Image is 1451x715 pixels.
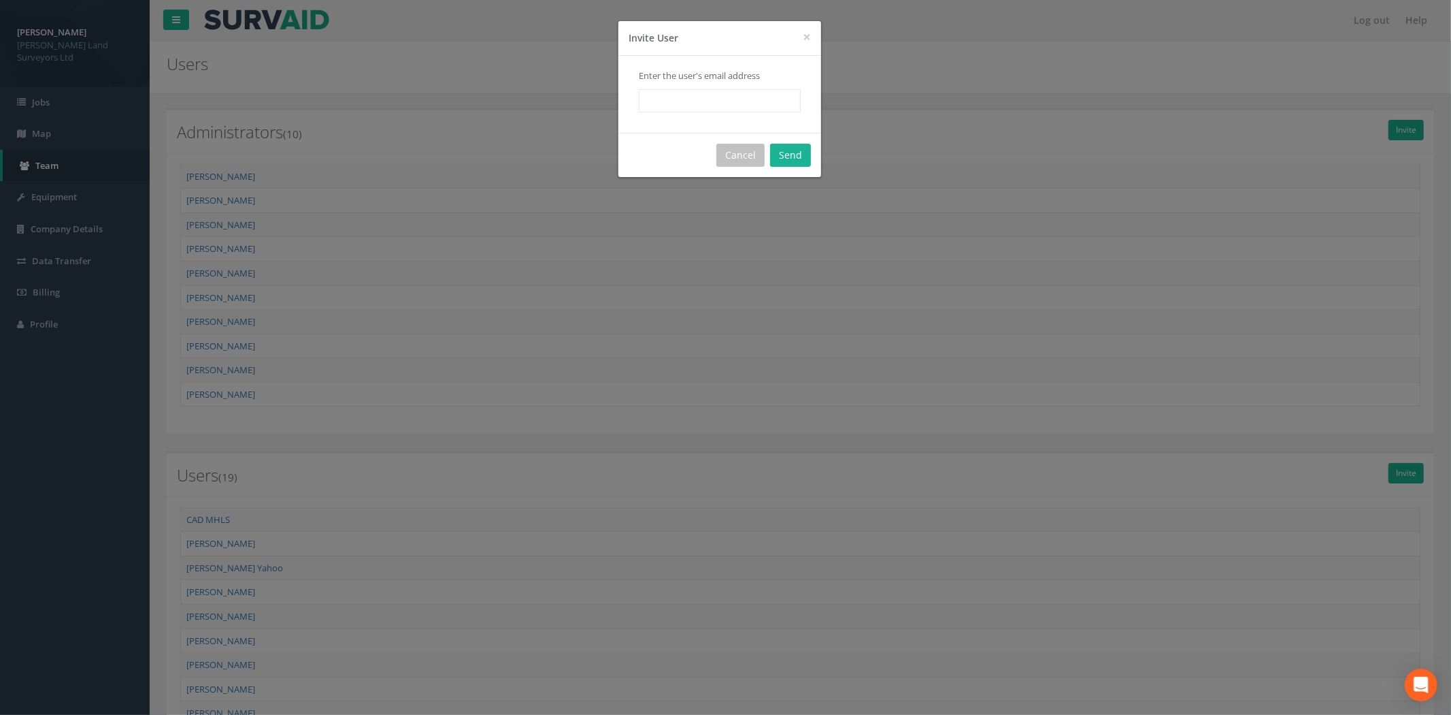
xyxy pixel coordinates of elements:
[803,27,811,46] span: ×
[639,69,801,82] p: Enter the user's email address
[716,144,765,167] button: Cancel
[770,144,811,167] button: Send
[1405,669,1437,701] div: Open Intercom Messenger
[629,31,811,45] h4: Invite User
